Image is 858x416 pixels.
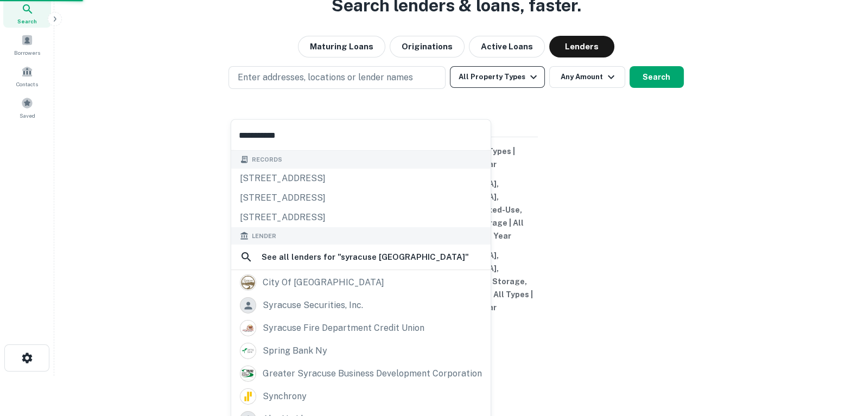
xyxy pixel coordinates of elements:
button: Enter addresses, locations or lender names [228,66,446,89]
div: [STREET_ADDRESS] [231,207,491,227]
div: syracuse securities, inc. [263,297,363,313]
div: syracuse fire department credit union [263,320,424,336]
button: All Property Types [450,66,544,88]
button: Originations [390,36,465,57]
span: Lender [252,231,276,240]
span: Search [17,17,37,25]
a: synchrony [231,385,491,408]
a: syracuse securities, inc. [231,294,491,317]
span: Saved [20,111,35,120]
div: spring bank ny [263,343,327,359]
span: Contacts [16,80,38,88]
a: syracuse fire department credit union [231,317,491,340]
button: Maturing Loans [298,36,385,57]
img: picture [240,389,256,404]
img: picture [240,343,256,359]
button: Active Loans [469,36,545,57]
span: Records [252,155,282,164]
p: Enter addresses, locations or lender names [238,71,413,84]
iframe: Chat Widget [804,329,858,381]
span: Borrowers [14,48,40,57]
a: Contacts [3,61,51,91]
button: Search [630,66,684,88]
div: [STREET_ADDRESS] [231,188,491,207]
img: picture [240,321,256,336]
a: greater syracuse business development corporation [231,362,491,385]
button: Any Amount [549,66,625,88]
button: Lenders [549,36,614,57]
a: Saved [3,93,51,122]
a: Borrowers [3,30,51,59]
img: picture [240,366,256,381]
h6: See all lenders for " syracuse [GEOGRAPHIC_DATA] " [262,251,469,264]
img: picture [240,275,256,290]
a: city of [GEOGRAPHIC_DATA] [231,271,491,294]
div: city of [GEOGRAPHIC_DATA] [263,274,384,291]
div: [STREET_ADDRESS] [231,168,491,188]
a: spring bank ny [231,340,491,362]
div: synchrony [263,388,307,405]
div: greater syracuse business development corporation [263,366,482,382]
